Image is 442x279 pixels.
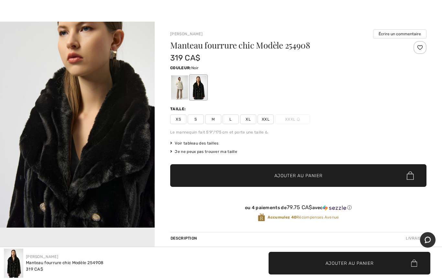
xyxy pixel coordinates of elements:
img: ring-m.svg [297,118,300,121]
div: Description [170,232,198,244]
span: Ajouter au panier [274,172,323,179]
div: Le mannequin fait 5'9"/175 cm et porte une taille 6. [170,129,426,135]
span: 319 CA$ [170,53,200,62]
button: Écrire un commentaire [373,29,426,38]
img: Récompenses Avenue [258,213,265,222]
span: Ajouter au panier [326,260,374,266]
img: Sezzle [323,205,346,211]
strong: Accumulez 40 [268,215,297,220]
div: Creme [171,75,188,100]
span: L [223,114,239,124]
button: Ajouter au panier [170,164,426,187]
div: Je ne peux pas trouver ma taille [170,149,426,155]
span: 79.75 CA$ [287,204,312,210]
span: XXXL [275,114,310,124]
span: XXL [258,114,274,124]
span: M [205,114,221,124]
span: S [188,114,204,124]
span: Couleur: [170,66,191,70]
button: Ajouter au panier [269,252,430,274]
div: ou 4 paiements de79.75 CA$avecSezzle Cliquez pour en savoir plus sur Sezzle [170,204,426,213]
span: Récompenses Avenue [268,214,339,220]
span: 319 CA$ [26,267,43,272]
div: Livraison [404,232,426,244]
a: [PERSON_NAME] [170,32,203,36]
div: Manteau fourrure chic Modèle 254908 [26,260,104,266]
span: XS [170,114,186,124]
img: Bag.svg [411,260,417,267]
iframe: Ouvre un widget dans lequel vous pouvez chatter avec l’un de nos agents [420,232,436,248]
div: Noir [190,75,207,100]
span: XL [240,114,256,124]
span: Voir tableau des tailles [170,140,219,146]
img: Bag.svg [407,171,414,180]
div: Taille: [170,106,187,112]
div: ou 4 paiements de avec [170,204,426,211]
img: Manteau Fourrure Chic mod&egrave;le 254908 [4,249,23,278]
a: [PERSON_NAME] [26,254,58,259]
span: Noir [191,66,199,70]
h1: Manteau fourrure chic Modèle 254908 [170,41,384,49]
